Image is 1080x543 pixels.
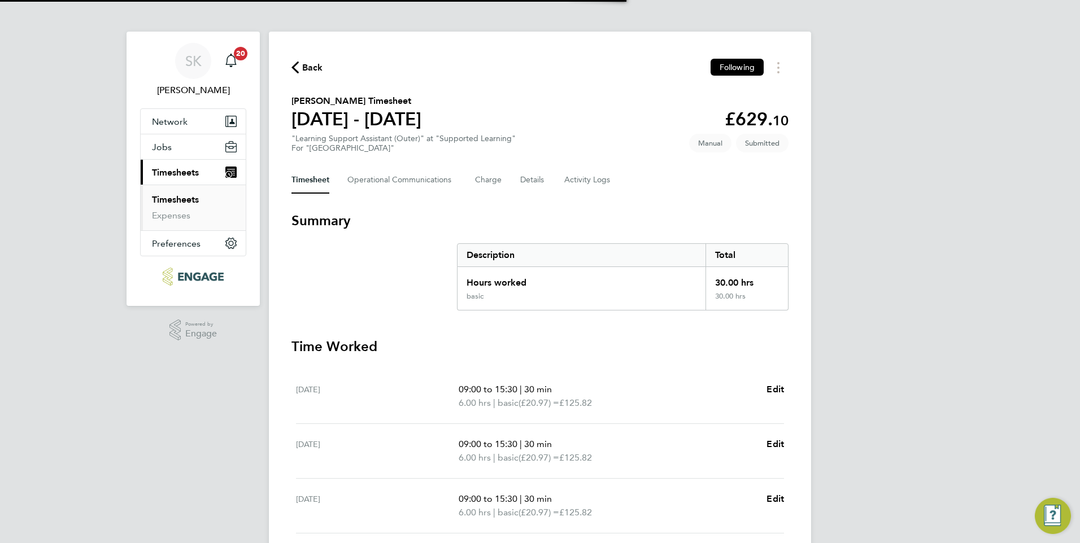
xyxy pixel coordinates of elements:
span: £125.82 [559,507,592,518]
div: 30.00 hrs [706,267,788,292]
span: basic [498,451,519,465]
span: | [493,507,495,518]
span: (£20.97) = [519,507,559,518]
button: Timesheet [291,167,329,194]
div: Hours worked [458,267,706,292]
span: Back [302,61,323,75]
span: Following [720,62,755,72]
button: Engage Resource Center [1035,498,1071,534]
a: Edit [767,383,784,396]
div: Description [458,244,706,266]
span: Edit [767,384,784,395]
span: This timesheet was manually created. [689,134,731,152]
span: basic [498,396,519,410]
a: Expenses [152,210,190,221]
span: | [520,439,522,449]
span: 10 [773,112,789,129]
button: Jobs [141,134,246,159]
span: Edit [767,493,784,504]
a: 20 [220,43,242,79]
span: | [520,384,522,395]
h1: [DATE] - [DATE] [291,108,421,130]
span: 6.00 hrs [459,452,491,463]
button: Details [520,167,546,194]
span: Sheeba Kurian [140,84,246,97]
a: SK[PERSON_NAME] [140,43,246,97]
span: 30 min [524,439,552,449]
span: 09:00 to 15:30 [459,439,517,449]
a: Powered byEngage [169,319,217,341]
span: Powered by [185,319,217,329]
button: Activity Logs [564,167,612,194]
div: basic [467,292,484,301]
span: Edit [767,439,784,449]
div: Total [706,244,788,266]
div: [DATE] [296,383,459,410]
button: Back [291,60,323,75]
div: Timesheets [141,185,246,230]
h2: [PERSON_NAME] Timesheet [291,94,421,108]
h3: Time Worked [291,338,789,356]
div: [DATE] [296,437,459,465]
div: "Learning Support Assistant (Outer)" at "Supported Learning" [291,134,516,153]
button: Preferences [141,231,246,256]
span: Timesheets [152,167,199,178]
span: 09:00 to 15:30 [459,493,517,504]
img: ncclondon-logo-retina.png [163,268,223,286]
button: Operational Communications [347,167,457,194]
button: Following [711,59,764,76]
app-decimal: £629. [725,108,789,130]
a: Go to home page [140,268,246,286]
span: | [493,452,495,463]
a: Timesheets [152,194,199,205]
button: Timesheets Menu [768,59,789,76]
span: (£20.97) = [519,452,559,463]
span: Network [152,116,188,127]
span: 09:00 to 15:30 [459,384,517,395]
span: SK [185,54,202,68]
span: 30 min [524,493,552,504]
div: Summary [457,243,789,310]
span: basic [498,506,519,519]
button: Network [141,109,246,134]
div: 30.00 hrs [706,292,788,310]
div: [DATE] [296,492,459,519]
span: 20 [234,47,247,60]
span: | [493,397,495,408]
nav: Main navigation [127,32,260,306]
button: Timesheets [141,160,246,185]
span: 30 min [524,384,552,395]
a: Edit [767,437,784,451]
span: £125.82 [559,452,592,463]
a: Edit [767,492,784,506]
span: This timesheet is Submitted. [736,134,789,152]
span: £125.82 [559,397,592,408]
div: For "[GEOGRAPHIC_DATA]" [291,143,516,153]
span: Preferences [152,238,201,249]
span: | [520,493,522,504]
button: Charge [475,167,502,194]
span: 6.00 hrs [459,397,491,408]
span: 6.00 hrs [459,507,491,518]
span: Jobs [152,142,172,152]
span: Engage [185,329,217,339]
span: (£20.97) = [519,397,559,408]
h3: Summary [291,212,789,230]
